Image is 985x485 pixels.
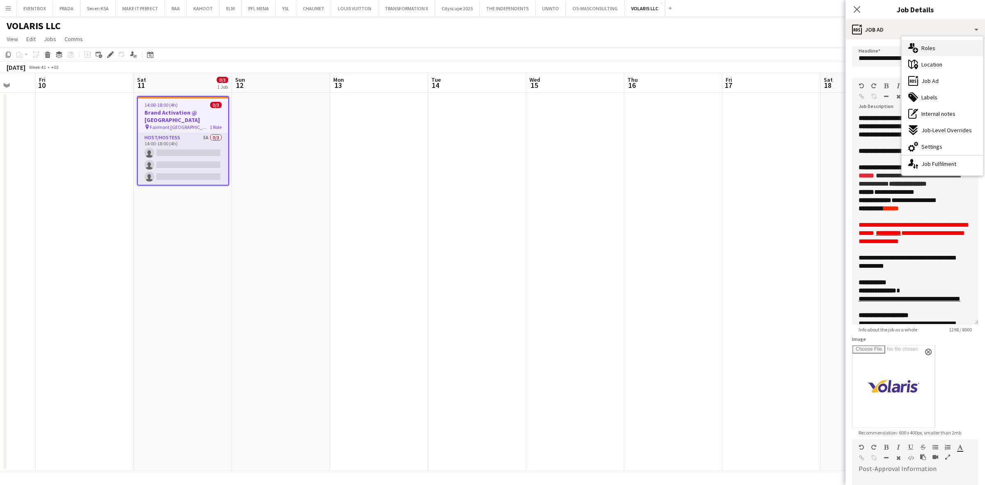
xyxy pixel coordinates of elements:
button: KAHOOT [187,0,220,16]
button: Redo [871,83,877,89]
span: Thu [628,76,638,83]
button: Horizontal Line [883,93,889,100]
button: Bold [883,83,889,89]
a: Jobs [41,34,60,44]
div: Job Ad [845,20,985,39]
button: Strikethrough [920,444,926,451]
div: +03 [51,64,59,70]
button: PRADA [53,0,80,16]
span: Week 41 [27,64,48,70]
span: Roles [921,44,935,52]
span: 18 [822,80,833,90]
span: Sat [824,76,833,83]
span: Mon [333,76,344,83]
span: Internal notes [921,110,955,117]
h3: Job Details [845,4,985,15]
span: Job-Level Overrides [921,126,972,134]
h1: VOLARIS LLC [7,20,61,32]
button: Italic [896,83,901,89]
span: 13 [332,80,344,90]
button: OS-MASCONSULTING [566,0,625,16]
button: Seven KSA [80,0,116,16]
span: 11 [136,80,146,90]
button: Redo [871,444,877,451]
button: THE INDEPENDENTS [480,0,536,16]
div: 1 Job [217,84,228,90]
app-card-role: Host/Hostess5A0/314:00-18:00 (4h) [138,133,228,185]
button: VOLARIS LLC [625,0,665,16]
span: 15 [528,80,540,90]
span: Comms [64,35,83,43]
span: Sat [137,76,146,83]
span: 10 [38,80,46,90]
div: [DATE] [7,63,25,71]
button: Bold [883,444,889,451]
button: UNWTO [536,0,566,16]
button: Unordered List [932,444,938,451]
span: Fri [39,76,46,83]
button: LOUIS VUITTON [331,0,378,16]
div: Job Fulfilment [902,156,983,172]
span: Sun [235,76,245,83]
span: 14:00-18:00 (4h) [144,102,178,108]
span: Jobs [44,35,56,43]
button: Insert video [932,454,938,460]
span: Edit [26,35,36,43]
button: Underline [908,444,914,451]
button: TRANSFORMATION X [378,0,435,16]
button: RAA [165,0,187,16]
button: Clear Formatting [896,455,901,461]
span: 0/3 [217,77,228,83]
span: Job Ad [921,77,939,85]
span: Tue [431,76,441,83]
span: Wed [529,76,540,83]
span: 16 [626,80,638,90]
span: 14 [430,80,441,90]
span: View [7,35,18,43]
a: View [3,34,21,44]
span: 1298 / 8000 [942,326,978,333]
button: Ordered List [945,444,951,451]
span: Fri [726,76,732,83]
button: MAKE IT PERFECT [116,0,165,16]
button: ELM [220,0,242,16]
a: Edit [23,34,39,44]
span: Fairmont [GEOGRAPHIC_DATA] [150,124,210,130]
button: PFL MENA [242,0,276,16]
span: Labels [921,94,937,101]
a: Comms [61,34,86,44]
span: 1 Role [210,124,222,130]
button: EVENTBOX [17,0,53,16]
button: Italic [896,444,901,451]
button: Undo [859,444,864,451]
span: 0/3 [210,102,222,108]
span: 17 [724,80,732,90]
button: HTML Code [908,455,914,461]
button: Horizontal Line [883,455,889,461]
button: YSL [276,0,296,16]
span: 12 [234,80,245,90]
app-job-card: 14:00-18:00 (4h)0/3Brand Activation @ [GEOGRAPHIC_DATA] Fairmont [GEOGRAPHIC_DATA]1 RoleHost/Host... [137,96,229,186]
span: Recommendation: 600 x 400px, smaller than 2mb [852,430,968,436]
button: Undo [859,83,864,89]
h3: Brand Activation @ [GEOGRAPHIC_DATA] [138,109,228,124]
button: Paste as plain text [920,454,926,460]
button: CHAUMET [296,0,331,16]
span: Location [921,61,942,68]
button: Clear Formatting [896,93,901,100]
button: Cityscape 2025 [435,0,480,16]
button: Text Color [957,444,963,451]
span: Settings [921,143,942,150]
button: Fullscreen [945,454,951,460]
span: Info about the job as a whole [852,326,924,333]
